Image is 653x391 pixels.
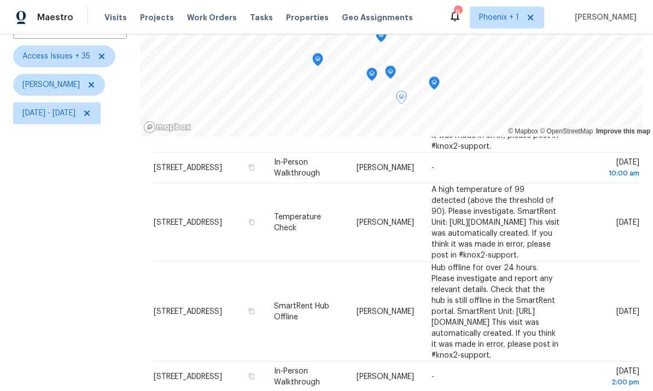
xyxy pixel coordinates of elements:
[432,373,434,381] span: -
[578,367,639,388] span: [DATE]
[616,307,639,315] span: [DATE]
[454,7,462,17] div: 9
[432,164,434,172] span: -
[250,14,273,21] span: Tasks
[22,79,80,90] span: [PERSON_NAME]
[432,55,558,150] span: Hub offline for over 24 hours. Please investigate and report any relevant details. Check that the...
[247,306,256,316] button: Copy Address
[429,77,440,94] div: Map marker
[312,53,323,70] div: Map marker
[596,127,650,135] a: Improve this map
[342,12,413,23] span: Geo Assignments
[508,127,538,135] a: Mapbox
[247,371,256,381] button: Copy Address
[154,164,222,172] span: [STREET_ADDRESS]
[578,377,639,388] div: 2:00 pm
[432,264,558,359] span: Hub offline for over 24 hours. Please investigate and report any relevant details. Check that the...
[247,162,256,172] button: Copy Address
[247,217,256,226] button: Copy Address
[274,302,329,320] span: SmartRent Hub Offline
[616,218,639,226] span: [DATE]
[154,373,222,381] span: [STREET_ADDRESS]
[385,66,396,83] div: Map marker
[104,12,127,23] span: Visits
[357,164,414,172] span: [PERSON_NAME]
[274,213,321,231] span: Temperature Check
[187,12,237,23] span: Work Orders
[432,185,559,259] span: A high temperature of 99 detected (above the threshold of 90). Please investigate. SmartRent Unit...
[578,168,639,179] div: 10:00 am
[357,373,414,381] span: [PERSON_NAME]
[570,12,637,23] span: [PERSON_NAME]
[22,51,90,62] span: Access Issues + 35
[154,307,222,315] span: [STREET_ADDRESS]
[22,108,75,119] span: [DATE] - [DATE]
[376,29,387,46] div: Map marker
[366,68,377,85] div: Map marker
[357,307,414,315] span: [PERSON_NAME]
[396,91,407,108] div: Map marker
[479,12,519,23] span: Phoenix + 1
[274,367,320,386] span: In-Person Walkthrough
[154,218,222,226] span: [STREET_ADDRESS]
[274,159,320,177] span: In-Person Walkthrough
[140,12,174,23] span: Projects
[37,12,73,23] span: Maestro
[357,218,414,226] span: [PERSON_NAME]
[143,121,191,133] a: Mapbox homepage
[578,159,639,179] span: [DATE]
[286,12,329,23] span: Properties
[540,127,593,135] a: OpenStreetMap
